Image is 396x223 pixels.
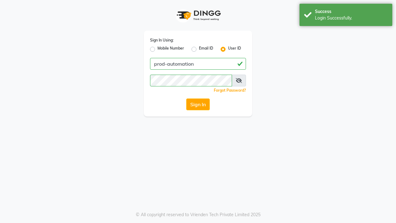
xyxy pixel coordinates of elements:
[150,75,232,86] input: Username
[199,46,213,53] label: Email ID
[315,8,388,15] div: Success
[157,46,184,53] label: Mobile Number
[150,37,174,43] label: Sign In Using:
[228,46,241,53] label: User ID
[214,88,246,93] a: Forgot Password?
[150,58,246,70] input: Username
[315,15,388,21] div: Login Successfully.
[186,98,210,110] button: Sign In
[173,6,223,24] img: logo1.svg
